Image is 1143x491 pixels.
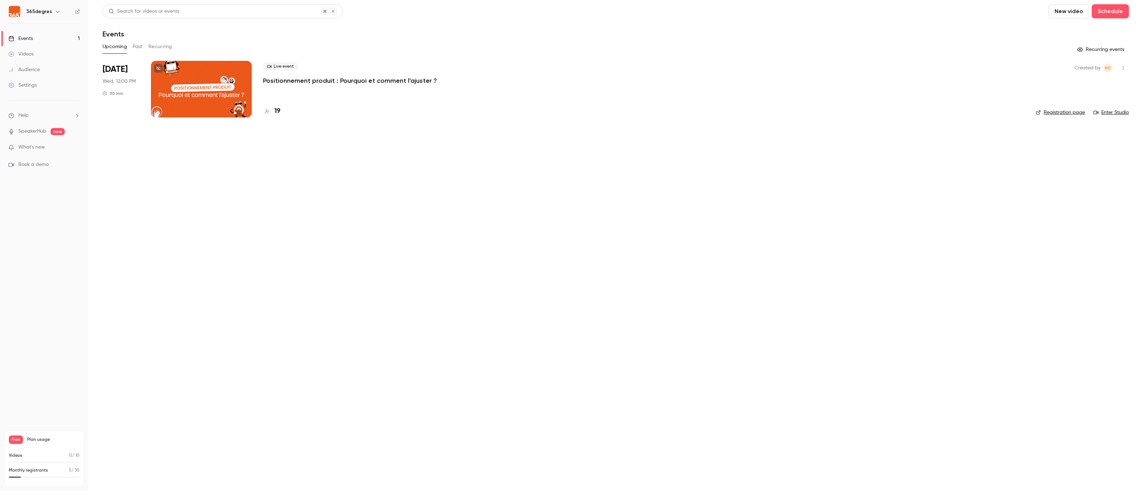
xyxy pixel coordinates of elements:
[69,452,80,459] p: / 10
[103,91,123,96] div: 30 min
[103,61,140,117] div: Aug 27 Wed, 12:00 PM (Europe/Paris)
[9,452,22,459] p: Videos
[263,76,437,85] a: Positionnement produit : Pourquoi et comment l'ajuster ?
[274,106,280,116] h4: 19
[1092,4,1129,18] button: Schedule
[1074,64,1101,72] span: Created by
[1049,4,1089,18] button: New video
[18,128,46,135] a: SpeakerHub
[133,41,143,52] button: Past
[1105,64,1111,72] span: HC
[9,6,20,17] img: 365degres
[1094,109,1129,116] a: Enter Studio
[103,64,128,75] span: [DATE]
[8,112,80,119] li: help-dropdown-opener
[148,41,172,52] button: Recurring
[8,82,37,89] div: Settings
[8,66,40,73] div: Audience
[9,467,48,474] p: Monthly registrants
[8,51,34,58] div: Videos
[69,454,72,458] span: 0
[69,467,80,474] p: / 30
[1103,64,1112,72] span: Hélène CHOMIENNE
[1036,109,1085,116] a: Registration page
[51,128,65,135] span: new
[103,30,124,38] h1: Events
[9,435,23,444] span: Free
[1074,44,1129,55] button: Recurring events
[18,112,29,119] span: Help
[18,161,49,168] span: Book a demo
[26,8,52,15] h6: 365degres
[8,35,33,42] div: Events
[103,78,136,85] span: Wed, 12:00 PM
[69,468,71,473] span: 5
[27,437,80,443] span: Plan usage
[263,62,298,71] span: Live event
[103,41,127,52] button: Upcoming
[18,144,45,151] span: What's new
[263,106,280,116] a: 19
[109,8,179,15] div: Search for videos or events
